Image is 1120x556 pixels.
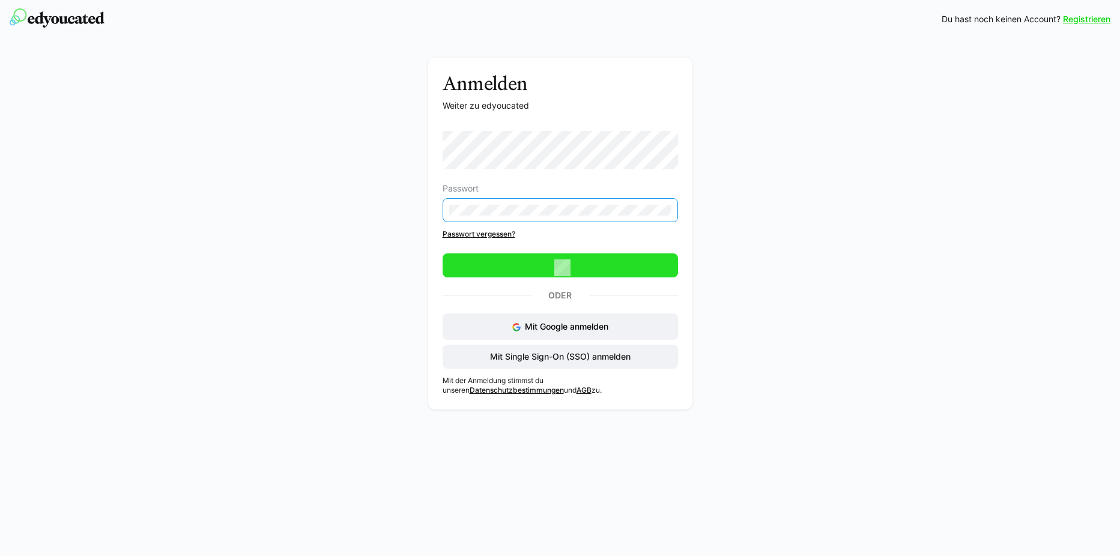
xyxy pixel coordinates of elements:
a: Datenschutzbestimmungen [470,385,564,394]
p: Mit der Anmeldung stimmst du unseren und zu. [443,376,678,395]
p: Oder [531,287,590,304]
button: Mit Single Sign-On (SSO) anmelden [443,345,678,369]
a: Registrieren [1063,13,1110,25]
a: AGB [577,385,592,394]
a: Passwort vergessen? [443,229,678,239]
span: Mit Single Sign-On (SSO) anmelden [488,351,632,363]
p: Weiter zu edyoucated [443,100,678,112]
span: Passwort [443,184,479,193]
img: edyoucated [10,8,104,28]
span: Mit Google anmelden [525,321,608,331]
button: Mit Google anmelden [443,313,678,340]
span: Du hast noch keinen Account? [942,13,1061,25]
h3: Anmelden [443,72,678,95]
